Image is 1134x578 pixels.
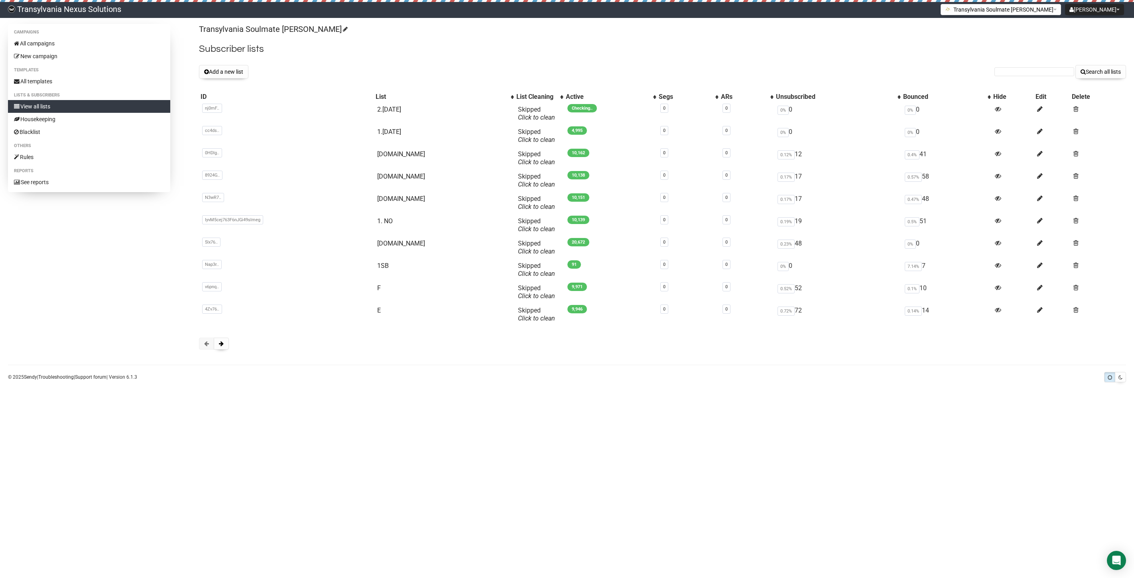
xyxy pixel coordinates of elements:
[8,100,170,113] a: View all lists
[202,171,222,180] span: 8924G..
[725,150,728,155] a: 0
[778,106,789,115] span: 0%
[518,106,555,121] span: Skipped
[567,171,589,179] span: 10,138
[567,193,589,202] span: 10,151
[566,93,650,101] div: Active
[905,195,922,204] span: 0.47%
[905,262,922,271] span: 7.14%
[8,75,170,88] a: All templates
[8,6,15,13] img: 586cc6b7d8bc403f0c61b981d947c989
[518,217,555,233] span: Skipped
[902,169,992,192] td: 58
[1070,91,1126,102] th: Delete: No sort applied, sorting is disabled
[377,106,401,113] a: 2.[DATE]
[8,126,170,138] a: Blacklist
[902,236,992,259] td: 0
[202,215,263,224] span: IyvM5cej763F6nJGi49slmeg
[518,307,555,322] span: Skipped
[8,113,170,126] a: Housekeeping
[518,225,555,233] a: Click to clean
[202,193,224,202] span: N3wR7..
[663,217,665,222] a: 0
[993,93,1032,101] div: Hide
[202,238,220,247] span: 5Ix76..
[725,195,728,200] a: 0
[902,281,992,303] td: 10
[518,292,555,300] a: Click to clean
[377,173,425,180] a: [DOMAIN_NAME]
[776,93,894,101] div: Unsubscribed
[778,240,795,249] span: 0.23%
[8,28,170,37] li: Campaigns
[721,93,766,101] div: ARs
[774,102,902,125] td: 0
[663,128,665,133] a: 0
[774,192,902,214] td: 17
[902,259,992,281] td: 7
[902,147,992,169] td: 41
[905,173,922,182] span: 0.57%
[663,173,665,178] a: 0
[201,93,372,101] div: ID
[725,173,728,178] a: 0
[567,260,581,269] span: 91
[199,65,248,79] button: Add a new list
[941,4,1061,15] button: Transylvania Soulmate [PERSON_NAME]
[902,214,992,236] td: 51
[518,173,555,188] span: Skipped
[24,374,37,380] a: Sendy
[8,50,170,63] a: New campaign
[778,128,789,137] span: 0%
[518,248,555,255] a: Click to clean
[902,91,992,102] th: Bounced: No sort applied, activate to apply an ascending sort
[774,303,902,326] td: 72
[202,260,222,269] span: Nap3r..
[902,102,992,125] td: 0
[725,240,728,245] a: 0
[377,217,393,225] a: 1. NO
[567,126,587,135] span: 4,995
[774,214,902,236] td: 19
[774,125,902,147] td: 0
[515,91,564,102] th: List Cleaning: No sort applied, activate to apply an ascending sort
[516,93,556,101] div: List Cleaning
[8,373,137,381] p: © 2025 | | | Version 6.1.3
[945,6,951,12] img: 1.png
[905,307,922,316] span: 0.14%
[567,216,589,224] span: 10,139
[202,148,222,157] span: 0HDIg..
[567,283,587,291] span: 9,971
[377,307,381,314] a: E
[564,91,658,102] th: Active: No sort applied, activate to apply an ascending sort
[992,91,1034,102] th: Hide: No sort applied, sorting is disabled
[657,91,719,102] th: Segs: No sort applied, activate to apply an ascending sort
[377,195,425,202] a: [DOMAIN_NAME]
[905,217,919,226] span: 0.5%
[725,106,728,111] a: 0
[663,262,665,267] a: 0
[1065,4,1124,15] button: [PERSON_NAME]
[1107,551,1126,570] div: Open Intercom Messenger
[774,259,902,281] td: 0
[202,126,222,135] span: cc4ds..
[518,150,555,166] span: Skipped
[202,104,222,113] span: nj0mF..
[199,24,346,34] a: Transylvania Soulmate [PERSON_NAME]
[518,284,555,300] span: Skipped
[1034,91,1070,102] th: Edit: No sort applied, sorting is disabled
[202,305,222,314] span: 4Zv76..
[905,240,916,249] span: 0%
[774,91,902,102] th: Unsubscribed: No sort applied, activate to apply an ascending sort
[8,90,170,100] li: Lists & subscribers
[518,270,555,277] a: Click to clean
[659,93,711,101] div: Segs
[725,217,728,222] a: 0
[518,181,555,188] a: Click to clean
[778,284,795,293] span: 0.52%
[719,91,774,102] th: ARs: No sort applied, activate to apply an ascending sort
[663,195,665,200] a: 0
[75,374,106,380] a: Support forum
[377,128,401,136] a: 1.[DATE]
[518,240,555,255] span: Skipped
